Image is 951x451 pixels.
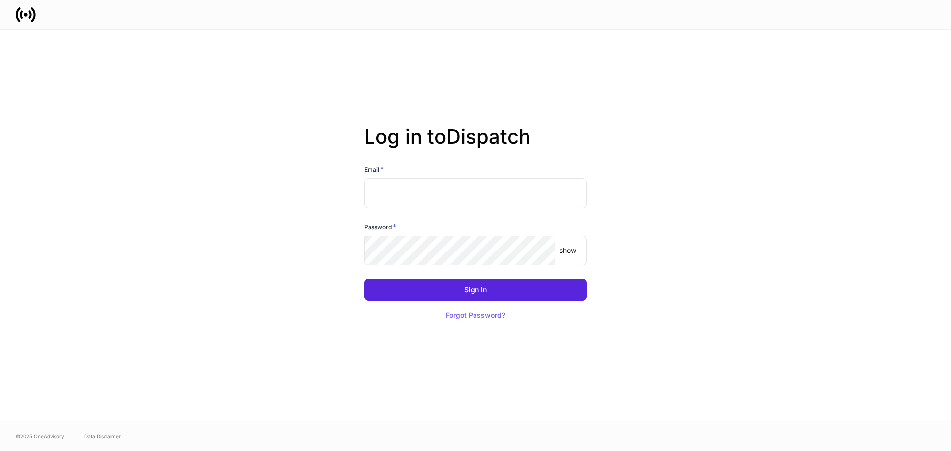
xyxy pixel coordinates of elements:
[433,304,518,326] button: Forgot Password?
[364,164,384,174] h6: Email
[364,125,587,164] h2: Log in to Dispatch
[446,312,505,319] div: Forgot Password?
[16,432,64,440] span: © 2025 OneAdvisory
[364,222,396,232] h6: Password
[559,246,576,255] p: show
[364,279,587,301] button: Sign In
[84,432,121,440] a: Data Disclaimer
[464,286,487,293] div: Sign In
